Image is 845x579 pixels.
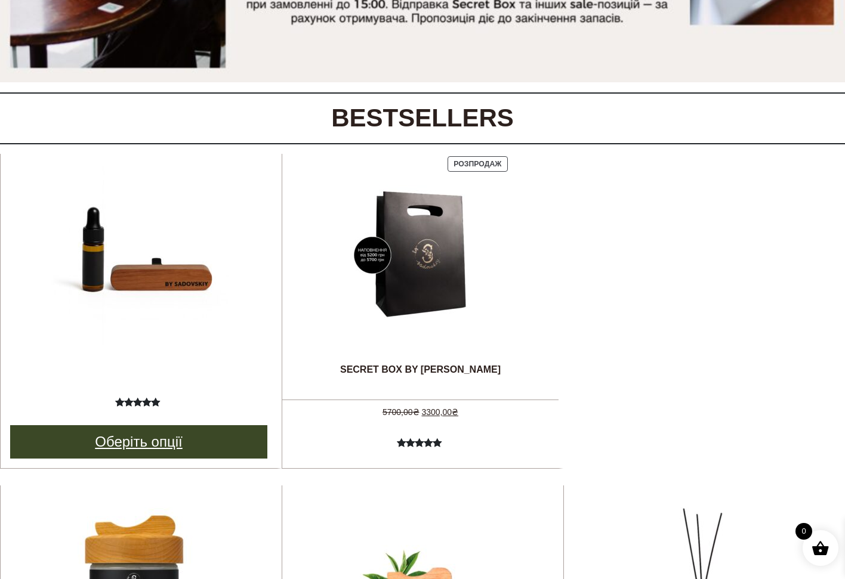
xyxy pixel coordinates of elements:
[397,435,443,519] span: Рейтинг з 5 на основі опитування покупців
[795,523,812,540] span: 0
[454,160,501,168] span: Розпродаж
[452,407,458,417] span: ₴
[115,395,162,479] span: Рейтинг з 5 на основі опитування покупця
[331,166,510,345] img: SECRET BOX BY SADOVSKIY
[10,425,267,459] a: Виберіть опції для " LIMITED CAR DIFFUSER"
[397,435,443,463] span: 2
[331,364,510,388] div: SECRET BOX BY [PERSON_NAME]
[383,407,420,417] span: 5700,00
[421,407,458,417] span: 3300,00
[50,154,229,395] a: LIMITED CAR DIFFUSER
[115,395,162,422] span: 1
[50,166,229,345] img: LIMITED CAR DIFFUSER
[331,154,510,400] a: SECRET BOX BY SADOVSKIY SECRET BOX BY [PERSON_NAME]
[397,435,443,450] div: Оцінено в 5.00 з 5
[413,407,420,417] span: ₴
[115,395,162,409] div: Оцінено в 5.00 з 5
